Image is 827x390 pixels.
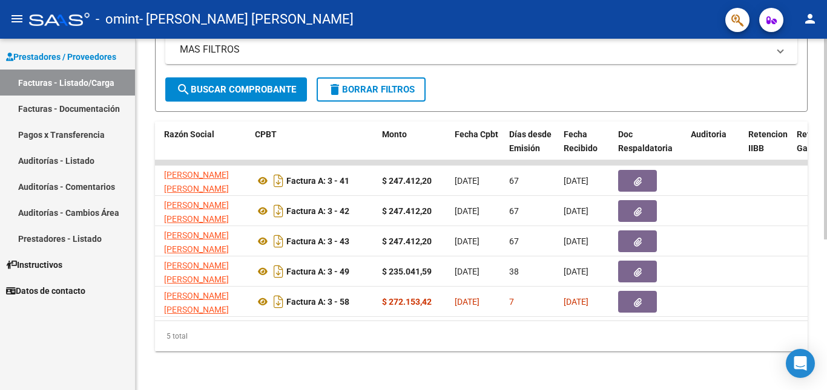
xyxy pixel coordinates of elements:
[564,206,588,216] span: [DATE]
[382,297,432,307] strong: $ 272.153,42
[743,122,792,175] datatable-header-cell: Retencion IIBB
[164,129,214,139] span: Razón Social
[691,129,727,139] span: Auditoria
[317,77,426,102] button: Borrar Filtros
[504,122,559,175] datatable-header-cell: Días desde Emisión
[382,129,407,139] span: Monto
[271,171,286,190] i: Descargar documento
[286,236,349,246] strong: Factura A: 3 - 43
[564,267,588,276] span: [DATE]
[180,43,768,56] mat-panel-title: MAS FILTROS
[10,11,24,26] mat-icon: menu
[159,122,250,175] datatable-header-cell: Razón Social
[164,229,245,254] div: 27319735521
[164,170,229,193] span: [PERSON_NAME] [PERSON_NAME]
[165,77,307,102] button: Buscar Comprobante
[271,201,286,221] i: Descargar documento
[164,259,245,284] div: 27319735521
[564,176,588,186] span: [DATE]
[164,198,245,224] div: 27319735521
[286,206,349,216] strong: Factura A: 3 - 42
[286,176,349,186] strong: Factura A: 3 - 41
[271,262,286,281] i: Descargar documento
[455,267,479,276] span: [DATE]
[455,297,479,307] span: [DATE]
[328,84,415,95] span: Borrar Filtros
[509,206,519,216] span: 67
[96,6,139,33] span: - omint
[164,291,229,314] span: [PERSON_NAME] [PERSON_NAME]
[250,122,377,175] datatable-header-cell: CPBT
[176,84,296,95] span: Buscar Comprobante
[165,35,797,64] mat-expansion-panel-header: MAS FILTROS
[455,236,479,246] span: [DATE]
[164,168,245,193] div: 27319735521
[564,297,588,307] span: [DATE]
[564,129,598,153] span: Fecha Recibido
[382,267,432,276] strong: $ 235.041,59
[255,129,277,139] span: CPBT
[164,261,229,284] span: [PERSON_NAME] [PERSON_NAME]
[748,129,788,153] span: Retencion IIBB
[377,122,450,175] datatable-header-cell: Monto
[139,6,354,33] span: - [PERSON_NAME] [PERSON_NAME]
[155,321,808,351] div: 5 total
[286,267,349,276] strong: Factura A: 3 - 49
[509,267,519,276] span: 38
[271,232,286,251] i: Descargar documento
[803,11,817,26] mat-icon: person
[176,82,191,97] mat-icon: search
[6,258,62,271] span: Instructivos
[509,129,552,153] span: Días desde Emisión
[455,206,479,216] span: [DATE]
[164,289,245,314] div: 27319735521
[686,122,743,175] datatable-header-cell: Auditoria
[564,236,588,246] span: [DATE]
[382,236,432,246] strong: $ 247.412,20
[6,284,85,297] span: Datos de contacto
[509,236,519,246] span: 67
[455,176,479,186] span: [DATE]
[164,200,229,224] span: [PERSON_NAME] [PERSON_NAME]
[613,122,686,175] datatable-header-cell: Doc Respaldatoria
[455,129,498,139] span: Fecha Cpbt
[6,50,116,63] span: Prestadores / Proveedores
[286,297,349,307] strong: Factura A: 3 - 58
[328,82,342,97] mat-icon: delete
[509,176,519,186] span: 67
[271,292,286,311] i: Descargar documento
[509,297,514,307] span: 7
[382,176,432,186] strong: $ 247.412,20
[559,122,613,175] datatable-header-cell: Fecha Recibido
[450,122,504,175] datatable-header-cell: Fecha Cpbt
[618,129,673,153] span: Doc Respaldatoria
[164,230,229,254] span: [PERSON_NAME] [PERSON_NAME]
[786,349,815,378] div: Open Intercom Messenger
[382,206,432,216] strong: $ 247.412,20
